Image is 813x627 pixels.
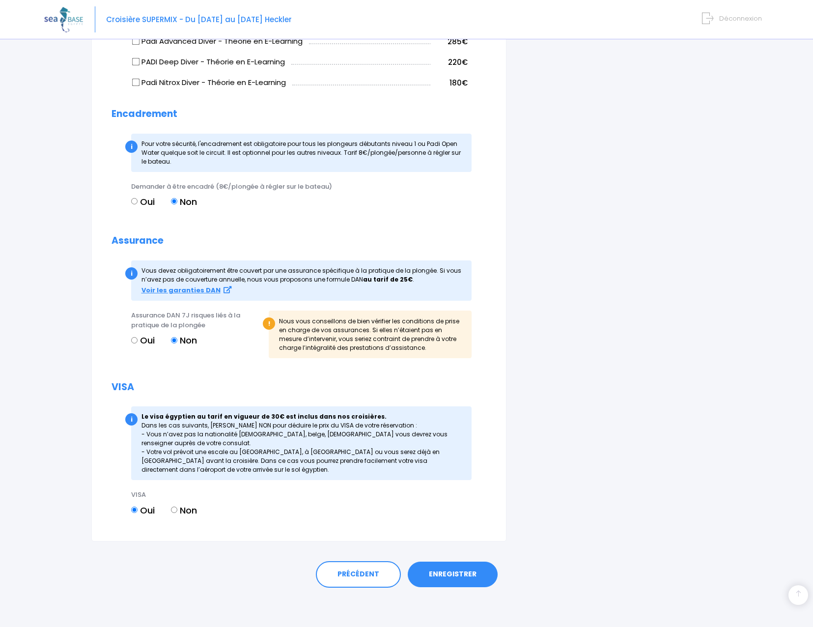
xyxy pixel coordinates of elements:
[112,235,486,247] h2: Assurance
[112,109,486,120] h2: Encadrement
[132,37,140,45] input: Padi Advanced Diver - Théorie en E-Learning
[132,79,140,86] input: Padi Nitrox Diver - Théorie en E-Learning
[125,413,138,426] div: i
[171,507,177,513] input: Non
[448,57,468,67] span: 220€
[171,504,197,517] label: Non
[448,36,468,47] span: 285€
[171,195,197,208] label: Non
[131,311,240,330] span: Assurance DAN 7J risques liés à la pratique de la plongée
[363,275,413,284] strong: au tarif de 25€
[408,562,498,587] a: ENREGISTRER
[171,337,177,343] input: Non
[141,285,221,295] strong: Voir les garanties DAN
[133,77,286,88] label: Padi Nitrox Diver - Théorie en E-Learning
[131,490,146,499] span: VISA
[131,507,138,513] input: Oui
[449,78,468,88] span: 180€
[133,36,303,47] label: Padi Advanced Diver - Théorie en E-Learning
[141,140,461,166] span: Pour votre sécurité, l'encadrement est obligatoire pour tous les plongeurs débutants niveau 1 ou ...
[131,406,472,480] div: Dans les cas suivants, [PERSON_NAME] NON pour déduire le prix du VISA de votre réservation : - Vo...
[171,198,177,204] input: Non
[263,317,275,330] div: !
[131,334,155,347] label: Oui
[133,57,285,68] label: PADI Deep Diver - Théorie en E-Learning
[141,412,387,421] strong: Le visa égyptien au tarif en vigueur de 30€ est inclus dans nos croisières.
[112,382,486,393] h2: VISA
[141,286,231,294] a: Voir les garanties DAN
[131,195,155,208] label: Oui
[125,141,138,153] div: i
[131,260,472,301] div: Vous devez obligatoirement être couvert par une assurance spécifique à la pratique de la plong...
[125,267,138,280] div: i
[316,561,401,588] a: PRÉCÉDENT
[269,311,472,358] div: Nous vous conseillons de bien vérifier les conditions de prise en charge de vos assurances. Si el...
[131,337,138,343] input: Oui
[171,334,197,347] label: Non
[132,58,140,66] input: PADI Deep Diver - Théorie en E-Learning
[131,504,155,517] label: Oui
[719,14,762,23] span: Déconnexion
[106,14,292,25] span: Croisière SUPERMIX - Du [DATE] au [DATE] Heckler
[131,182,332,191] span: Demander à être encadré (8€/plongée à régler sur le bateau)
[131,198,138,204] input: Oui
